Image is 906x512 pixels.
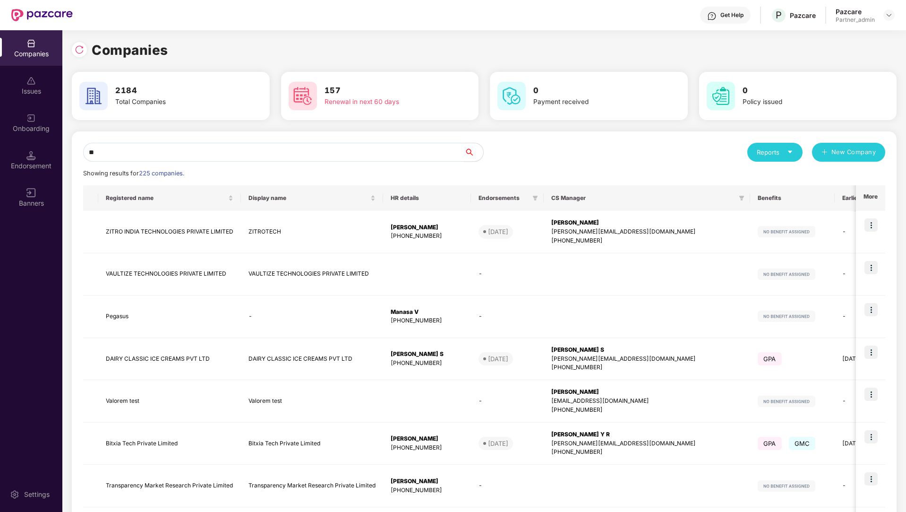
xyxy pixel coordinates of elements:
img: icon [864,388,878,401]
div: Settings [21,490,52,499]
div: [DATE] [488,354,508,364]
td: DAIRY CLASSIC ICE CREAMS PVT LTD [98,338,241,381]
div: [DATE] [488,439,508,448]
div: [PERSON_NAME] Y R [551,430,743,439]
img: icon [864,346,878,359]
div: Reports [757,148,793,157]
div: Pazcare [790,11,816,20]
span: plus [821,149,828,156]
td: VAULTIZE TECHNOLOGIES PRIVATE LIMITED [98,253,241,296]
td: [DATE] [835,423,896,465]
div: Renewal in next 60 days [325,97,444,107]
img: svg+xml;base64,PHN2ZyB3aWR0aD0iMjAiIGhlaWdodD0iMjAiIHZpZXdCb3g9IjAgMCAyMCAyMCIgZmlsbD0ibm9uZSIgeG... [26,113,36,123]
div: Payment received [533,97,652,107]
td: - [835,253,896,296]
td: Transparency Market Research Private Limited [241,465,383,507]
img: icon [864,218,878,232]
th: More [856,185,885,211]
div: [PERSON_NAME] S [391,350,463,359]
span: CS Manager [551,194,735,202]
div: Get Help [720,11,744,19]
img: svg+xml;base64,PHN2ZyB4bWxucz0iaHR0cDovL3d3dy53My5vcmcvMjAwMC9zdmciIHdpZHRoPSI2MCIgaGVpZ2h0PSI2MC... [497,82,526,110]
div: [PHONE_NUMBER] [551,406,743,415]
h3: 0 [743,85,862,97]
div: [PERSON_NAME] [391,477,463,486]
td: - [835,295,896,338]
div: [PHONE_NUMBER] [391,443,463,452]
div: [PHONE_NUMBER] [551,236,743,245]
img: svg+xml;base64,PHN2ZyB4bWxucz0iaHR0cDovL3d3dy53My5vcmcvMjAwMC9zdmciIHdpZHRoPSI2MCIgaGVpZ2h0PSI2MC... [79,82,108,110]
img: svg+xml;base64,PHN2ZyBpZD0iU2V0dGluZy0yMHgyMCIgeG1sbnM9Imh0dHA6Ly93d3cudzMub3JnLzIwMDAvc3ZnIiB3aW... [10,490,19,499]
button: plusNew Company [812,143,885,162]
span: GPA [758,352,782,365]
td: Valorem test [98,380,241,423]
div: [PERSON_NAME] [391,434,463,443]
h3: 157 [325,85,444,97]
th: HR details [383,185,471,211]
span: Registered name [106,194,226,202]
img: svg+xml;base64,PHN2ZyB4bWxucz0iaHR0cDovL3d3dy53My5vcmcvMjAwMC9zdmciIHdpZHRoPSIxMjIiIGhlaWdodD0iMj... [758,269,815,280]
img: svg+xml;base64,PHN2ZyBpZD0iSXNzdWVzX2Rpc2FibGVkIiB4bWxucz0iaHR0cDovL3d3dy53My5vcmcvMjAwMC9zdmciIH... [26,76,36,86]
h1: Companies [92,40,168,61]
img: svg+xml;base64,PHN2ZyB4bWxucz0iaHR0cDovL3d3dy53My5vcmcvMjAwMC9zdmciIHdpZHRoPSIxMjIiIGhlaWdodD0iMj... [758,396,815,407]
td: Bitxia Tech Private Limited [241,423,383,465]
span: filter [737,192,746,204]
img: New Pazcare Logo [11,9,73,21]
span: filter [530,192,540,204]
td: Pegasus [98,295,241,338]
img: svg+xml;base64,PHN2ZyB3aWR0aD0iMTYiIGhlaWdodD0iMTYiIHZpZXdCb3g9IjAgMCAxNiAxNiIgZmlsbD0ibm9uZSIgeG... [26,188,36,198]
td: - [835,465,896,507]
td: Bitxia Tech Private Limited [98,423,241,465]
div: [PERSON_NAME] [551,218,743,227]
span: caret-down [787,149,793,155]
button: search [464,143,484,162]
div: [PERSON_NAME] [551,388,743,397]
img: icon [864,261,878,274]
div: Policy issued [743,97,862,107]
div: [EMAIL_ADDRESS][DOMAIN_NAME] [551,397,743,406]
div: [PERSON_NAME] S [551,346,743,355]
img: icon [864,472,878,486]
div: [PHONE_NUMBER] [551,363,743,372]
h3: 0 [533,85,652,97]
div: [PERSON_NAME] [391,223,463,232]
img: svg+xml;base64,PHN2ZyBpZD0iQ29tcGFuaWVzIiB4bWxucz0iaHR0cDovL3d3dy53My5vcmcvMjAwMC9zdmciIHdpZHRoPS... [26,39,36,48]
th: Benefits [750,185,835,211]
td: - [471,295,544,338]
span: 225 companies. [139,170,184,177]
img: svg+xml;base64,PHN2ZyB4bWxucz0iaHR0cDovL3d3dy53My5vcmcvMjAwMC9zdmciIHdpZHRoPSIxMjIiIGhlaWdodD0iMj... [758,311,815,322]
td: VAULTIZE TECHNOLOGIES PRIVATE LIMITED [241,253,383,296]
img: svg+xml;base64,PHN2ZyBpZD0iSGVscC0zMngzMiIgeG1sbnM9Imh0dHA6Ly93d3cudzMub3JnLzIwMDAvc3ZnIiB3aWR0aD... [707,11,717,21]
div: [PHONE_NUMBER] [551,448,743,457]
div: [DATE] [488,227,508,236]
div: [PERSON_NAME][EMAIL_ADDRESS][DOMAIN_NAME] [551,439,743,448]
div: [PHONE_NUMBER] [391,316,463,325]
div: Total Companies [115,97,234,107]
td: - [241,295,383,338]
div: [PERSON_NAME][EMAIL_ADDRESS][DOMAIN_NAME] [551,227,743,236]
td: ZITRO INDIA TECHNOLOGIES PRIVATE LIMITED [98,211,241,253]
img: icon [864,303,878,316]
td: - [471,253,544,296]
img: svg+xml;base64,PHN2ZyB4bWxucz0iaHR0cDovL3d3dy53My5vcmcvMjAwMC9zdmciIHdpZHRoPSI2MCIgaGVpZ2h0PSI2MC... [707,82,735,110]
td: Transparency Market Research Private Limited [98,465,241,507]
span: search [464,148,483,156]
h3: 2184 [115,85,234,97]
span: Display name [248,194,368,202]
span: GMC [789,437,816,450]
img: svg+xml;base64,PHN2ZyB3aWR0aD0iMTQuNSIgaGVpZ2h0PSIxNC41IiB2aWV3Qm94PSIwIDAgMTYgMTYiIGZpbGw9Im5vbm... [26,151,36,160]
div: [PHONE_NUMBER] [391,359,463,368]
span: Endorsements [479,194,529,202]
th: Display name [241,185,383,211]
td: - [835,211,896,253]
img: svg+xml;base64,PHN2ZyB4bWxucz0iaHR0cDovL3d3dy53My5vcmcvMjAwMC9zdmciIHdpZHRoPSI2MCIgaGVpZ2h0PSI2MC... [289,82,317,110]
div: [PHONE_NUMBER] [391,486,463,495]
span: GPA [758,437,782,450]
div: Partner_admin [836,16,875,24]
th: Registered name [98,185,241,211]
td: - [471,465,544,507]
span: Showing results for [83,170,184,177]
img: svg+xml;base64,PHN2ZyB4bWxucz0iaHR0cDovL3d3dy53My5vcmcvMjAwMC9zdmciIHdpZHRoPSIxMjIiIGhlaWdodD0iMj... [758,480,815,492]
td: [DATE] [835,338,896,381]
div: [PHONE_NUMBER] [391,232,463,241]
